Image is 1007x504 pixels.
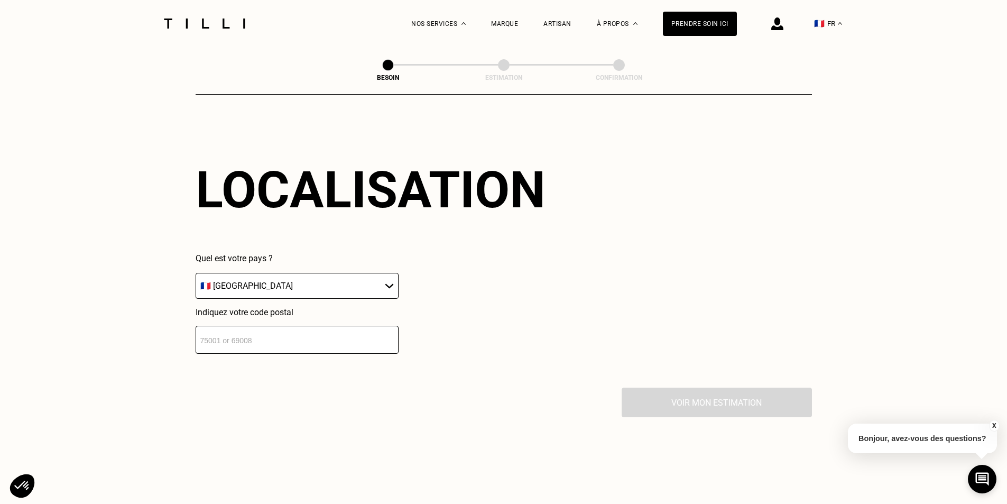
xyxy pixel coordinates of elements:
input: 75001 or 69008 [196,326,399,354]
p: Quel est votre pays ? [196,253,399,263]
a: Artisan [543,20,571,28]
img: icône connexion [771,17,783,30]
button: X [988,420,999,432]
div: Besoin [335,74,441,81]
span: 🇫🇷 [814,19,825,29]
a: Marque [491,20,518,28]
p: Bonjour, avez-vous des questions? [848,424,997,453]
img: Logo du service de couturière Tilli [160,19,249,29]
div: Localisation [196,160,546,219]
div: Estimation [451,74,557,81]
div: Confirmation [566,74,672,81]
img: Menu déroulant à propos [633,22,638,25]
p: Indiquez votre code postal [196,307,399,317]
a: Prendre soin ici [663,12,737,36]
img: Menu déroulant [461,22,466,25]
img: menu déroulant [838,22,842,25]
